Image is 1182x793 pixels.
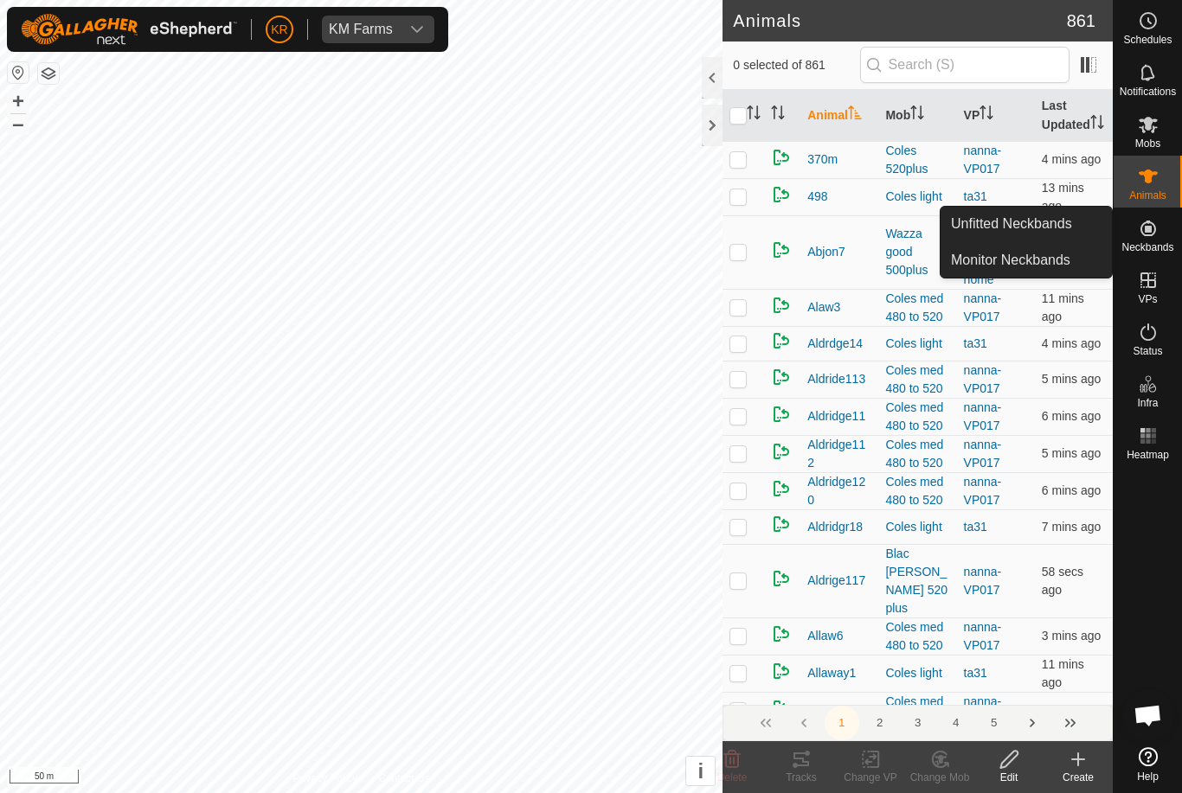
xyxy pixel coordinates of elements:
[885,225,949,279] div: Wazza good 500plus
[271,21,287,39] span: KR
[1053,706,1088,740] button: Last Page
[717,771,748,783] span: Delete
[964,218,1025,286] a: Xxx [PERSON_NAME] home
[977,706,1012,740] button: 5
[807,370,865,388] span: Aldride113
[322,16,400,43] span: KM Farms
[825,706,859,740] button: 1
[885,664,949,682] div: Coles light
[951,214,1072,234] span: Unfitted Neckbands
[1042,629,1101,643] span: 18 Sep 2025 at 3:54 pm
[747,108,761,122] p-sorticon: Activate to sort
[910,108,924,122] p-sorticon: Activate to sort
[329,22,393,36] div: KM Farms
[957,90,1035,142] th: VP
[807,436,871,472] span: Aldridge112
[771,404,792,425] img: returning on
[941,243,1112,278] a: Monitor Neckbands
[964,400,1002,432] a: nanna-VP017
[1137,771,1159,782] span: Help
[697,759,703,783] span: i
[1137,398,1158,408] span: Infra
[885,335,949,353] div: Coles light
[771,624,792,644] img: returning on
[807,664,856,682] span: Allaway1
[848,108,862,122] p-sorticon: Activate to sort
[964,363,1002,395] a: nanna-VP017
[767,770,836,785] div: Tracks
[807,627,843,645] span: Allaw6
[964,475,1002,507] a: nanna-VP017
[885,290,949,326] div: Coles med 480 to 520
[807,407,865,425] span: Aldridge11
[885,188,949,206] div: Coles light
[964,336,987,350] a: ta31
[1042,372,1101,386] span: 18 Sep 2025 at 3:52 pm
[1121,242,1173,253] span: Neckbands
[807,572,865,590] span: Aldrige117
[885,545,949,617] div: Blac [PERSON_NAME] 520 plus
[964,620,1002,652] a: nanna-VP017
[951,250,1070,271] span: Monitor Neckbands
[1042,565,1083,597] span: 18 Sep 2025 at 3:57 pm
[1129,190,1166,201] span: Animals
[800,90,878,142] th: Animal
[771,514,792,534] img: returning on
[378,771,429,786] a: Contact Us
[878,90,956,142] th: Mob
[807,188,827,206] span: 498
[964,144,1002,176] a: nanna-VP017
[807,518,863,536] span: Aldridgr18
[807,473,871,509] span: Aldridge120
[836,770,905,785] div: Change VP
[807,298,840,317] span: Alaw3
[21,14,237,45] img: Gallagher Logo
[1042,409,1101,423] span: 18 Sep 2025 at 3:51 pm
[771,108,785,122] p-sorticon: Activate to sort
[400,16,434,43] div: dropdown trigger
[771,184,792,205] img: returning on
[941,207,1112,241] a: Unfitted Neckbands
[1042,483,1101,497] span: 18 Sep 2025 at 3:51 pm
[974,770,1044,785] div: Edit
[1067,8,1095,34] span: 861
[8,62,29,83] button: Reset Map
[771,330,792,351] img: returning on
[1042,152,1101,166] span: 18 Sep 2025 at 3:53 pm
[885,436,949,472] div: Coles med 480 to 520
[1015,706,1050,740] button: Next Page
[771,698,792,719] img: returning on
[860,47,1070,83] input: Search (S)
[771,240,792,260] img: returning on
[885,618,949,655] div: Coles med 480 to 520
[1044,770,1113,785] div: Create
[807,701,856,719] span: Allaway4
[980,108,993,122] p-sorticon: Activate to sort
[964,694,1002,726] a: nanna-VP017
[1042,336,1101,350] span: 18 Sep 2025 at 3:53 pm
[1042,703,1101,717] span: 18 Sep 2025 at 3:54 pm
[905,770,974,785] div: Change Mob
[1133,346,1162,356] span: Status
[1090,118,1104,131] p-sorticon: Activate to sort
[1123,35,1172,45] span: Schedules
[807,150,838,169] span: 370m
[1120,86,1176,97] span: Notifications
[8,113,29,134] button: –
[885,473,949,509] div: Coles med 480 to 520
[964,291,1002,323] a: nanna-VP017
[771,367,792,387] img: returning on
[885,361,949,398] div: Coles med 480 to 520
[901,706,935,740] button: 3
[771,147,792,168] img: returning on
[771,568,792,589] img: returning on
[733,56,859,74] span: 0 selected of 861
[885,518,949,536] div: Coles light
[1035,90,1113,142] th: Last Updated
[807,335,863,353] span: Aldrdge14
[1042,291,1084,323] span: 18 Sep 2025 at 3:46 pm
[1042,446,1101,460] span: 18 Sep 2025 at 3:52 pm
[885,399,949,435] div: Coles med 480 to 520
